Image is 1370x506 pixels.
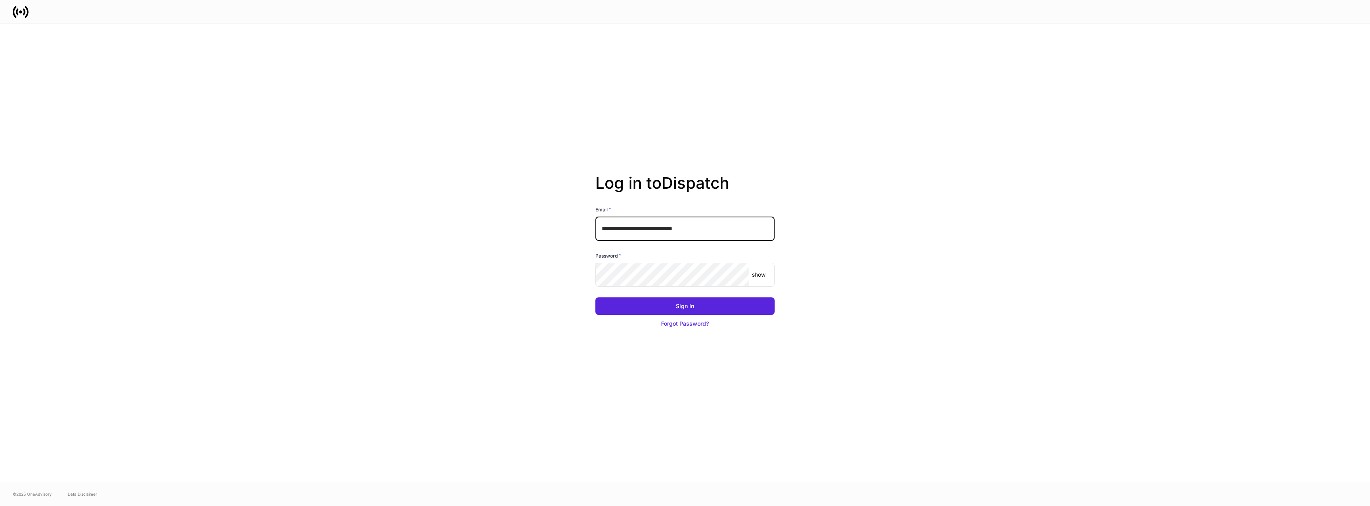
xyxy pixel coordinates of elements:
[595,297,775,315] button: Sign In
[752,271,765,279] p: show
[595,315,775,332] button: Forgot Password?
[661,320,709,328] div: Forgot Password?
[595,252,621,260] h6: Password
[68,491,97,497] a: Data Disclaimer
[595,205,611,213] h6: Email
[676,302,694,310] div: Sign In
[13,491,52,497] span: © 2025 OneAdvisory
[595,174,775,205] h2: Log in to Dispatch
